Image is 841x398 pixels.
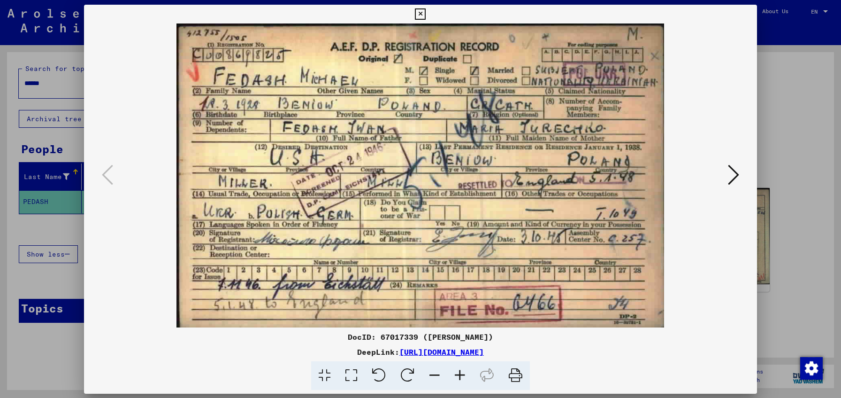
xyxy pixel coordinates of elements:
div: Change consent [800,357,822,379]
a: [URL][DOMAIN_NAME] [399,347,484,357]
div: DocID: 67017339 ([PERSON_NAME]) [84,331,757,343]
div: DeepLink: [84,346,757,358]
img: Change consent [800,357,823,380]
img: 001.jpg [116,23,725,328]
